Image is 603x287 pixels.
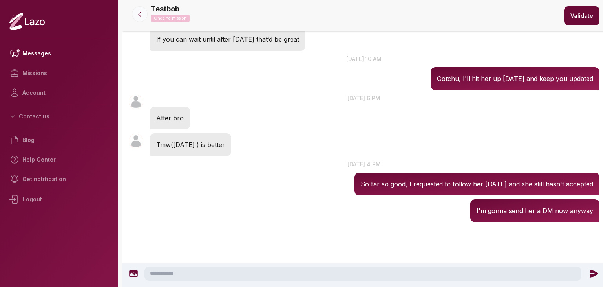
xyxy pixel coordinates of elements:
[6,109,111,123] button: Contact us
[6,169,111,189] a: Get notification
[6,83,111,103] a: Account
[6,150,111,169] a: Help Center
[477,206,593,216] p: I'm gonna send her a DM now anyway
[361,179,593,189] p: So far so good, I requested to follow her [DATE] and she still hasn't accepted
[6,130,111,150] a: Blog
[564,6,599,25] button: Validate
[151,15,190,22] p: Ongoing mission
[6,189,111,210] div: Logout
[437,74,593,84] p: Gotchu, I'll hit her up [DATE] and keep you updated
[6,44,111,63] a: Messages
[156,140,225,150] p: Tmw([DATE] ) is better
[151,4,179,15] p: Testbob
[6,63,111,83] a: Missions
[129,134,143,148] img: User avatar
[156,34,299,44] p: If you can wait until after [DATE] that’d be great
[156,113,184,123] p: After bro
